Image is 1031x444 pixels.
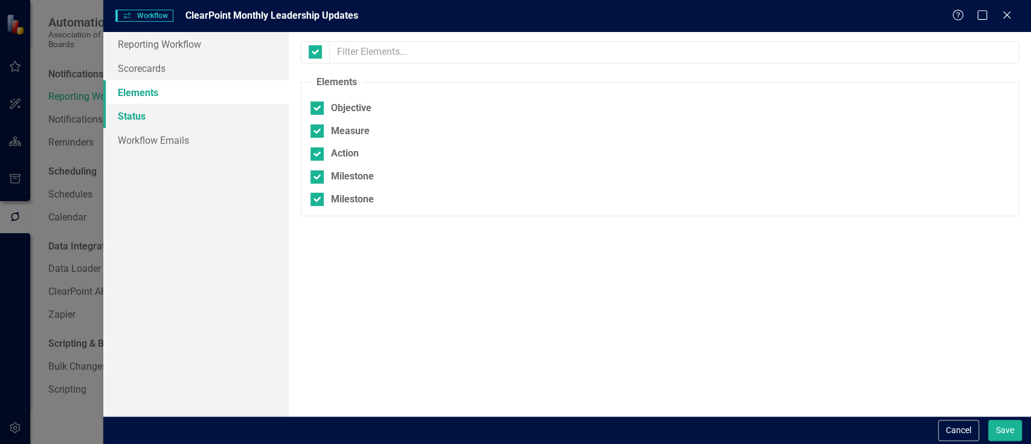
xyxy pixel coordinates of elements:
a: Status [103,104,289,128]
legend: Elements [310,76,363,89]
a: Reporting Workflow [103,32,289,56]
a: Elements [103,80,289,105]
div: Action [331,147,359,161]
button: Cancel [938,420,979,441]
a: Scorecards [103,56,289,80]
a: Workflow Emails [103,128,289,152]
button: Save [988,420,1022,441]
div: Objective [331,101,371,115]
div: Measure [331,124,370,138]
div: Milestone [331,170,374,184]
span: Workflow [115,10,173,22]
div: Milestone [331,193,374,207]
input: Filter Elements... [329,41,1019,63]
span: ClearPoint Monthly Leadership Updates [185,10,358,21]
